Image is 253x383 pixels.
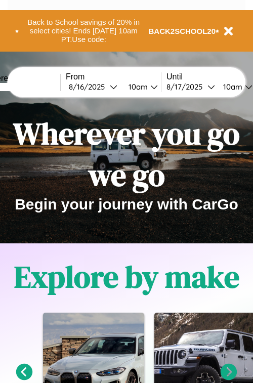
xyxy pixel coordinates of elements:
div: 8 / 16 / 2025 [69,82,110,92]
b: BACK2SCHOOL20 [149,27,216,35]
label: From [66,72,161,81]
button: 8/16/2025 [66,81,120,92]
div: 10am [218,82,245,92]
h1: Explore by make [14,256,239,297]
div: 10am [123,82,150,92]
button: Back to School savings of 20% in select cities! Ends [DATE] 10am PT.Use code: [19,15,149,47]
div: 8 / 17 / 2025 [166,82,207,92]
button: 10am [120,81,161,92]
